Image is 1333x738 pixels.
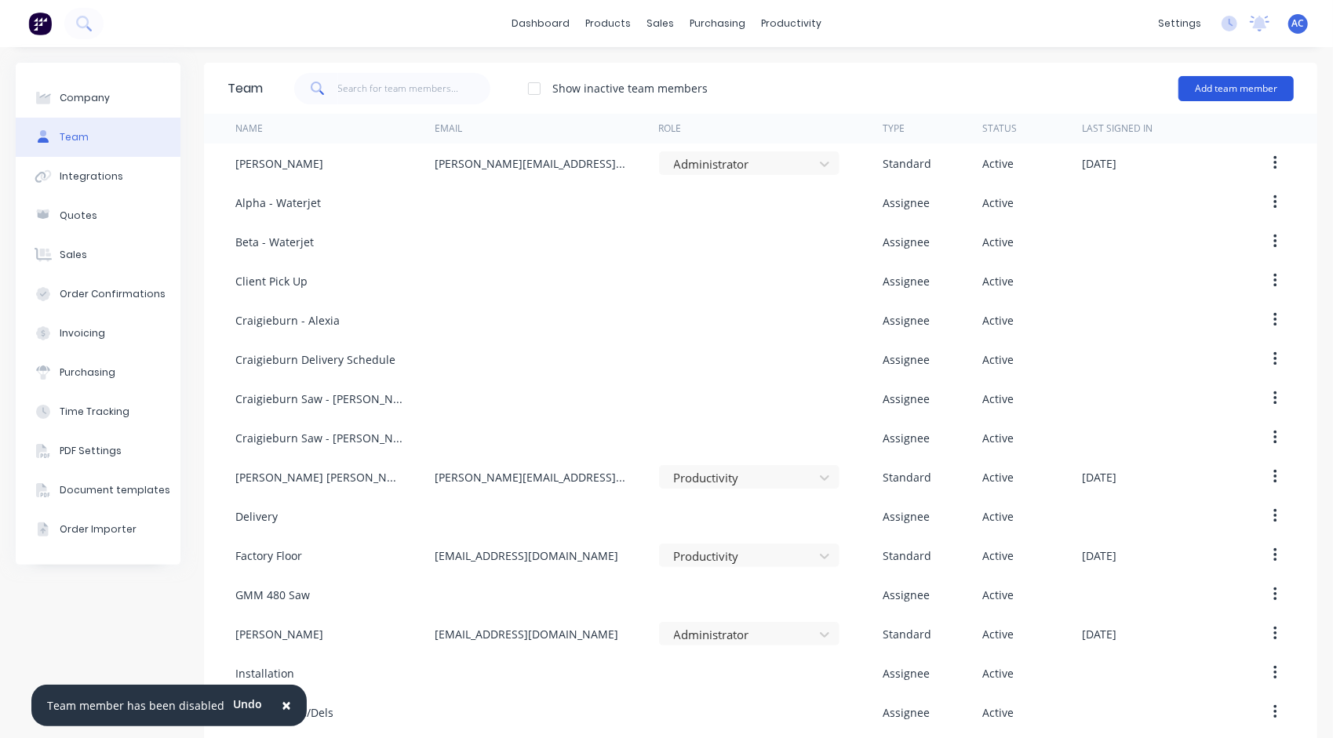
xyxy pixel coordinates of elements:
[982,273,1014,289] div: Active
[16,274,180,314] button: Order Confirmations
[16,235,180,274] button: Sales
[16,118,180,157] button: Team
[60,483,170,497] div: Document templates
[982,430,1014,446] div: Active
[982,665,1014,682] div: Active
[982,626,1014,642] div: Active
[16,157,180,196] button: Integrations
[235,508,278,525] div: Delivery
[60,130,89,144] div: Team
[235,626,323,642] div: [PERSON_NAME]
[16,353,180,392] button: Purchasing
[504,12,577,35] a: dashboard
[982,351,1014,368] div: Active
[235,391,403,407] div: Craigieburn Saw - [PERSON_NAME]
[883,547,931,564] div: Standard
[228,79,263,98] div: Team
[435,626,618,642] div: [EMAIL_ADDRESS][DOMAIN_NAME]
[60,209,97,223] div: Quotes
[1178,76,1294,101] button: Add team member
[60,287,166,301] div: Order Confirmations
[1082,155,1116,172] div: [DATE]
[883,273,930,289] div: Assignee
[435,469,628,485] div: [PERSON_NAME][EMAIL_ADDRESS][DOMAIN_NAME]
[338,73,491,104] input: Search for team members...
[435,155,628,172] div: [PERSON_NAME][EMAIL_ADDRESS][DOMAIN_NAME][PERSON_NAME]
[60,248,87,262] div: Sales
[639,12,682,35] div: sales
[883,704,930,721] div: Assignee
[982,312,1014,329] div: Active
[1082,626,1116,642] div: [DATE]
[982,391,1014,407] div: Active
[1082,547,1116,564] div: [DATE]
[982,587,1014,603] div: Active
[982,234,1014,250] div: Active
[235,430,403,446] div: Craigieburn Saw - [PERSON_NAME]
[235,351,395,368] div: Craigieburn Delivery Schedule
[1292,16,1305,31] span: AC
[47,697,224,714] div: Team member has been disabled
[883,508,930,525] div: Assignee
[60,444,122,458] div: PDF Settings
[60,522,137,536] div: Order Importer
[235,234,314,250] div: Beta - Waterjet
[982,122,1017,136] div: Status
[982,704,1014,721] div: Active
[883,312,930,329] div: Assignee
[982,508,1014,525] div: Active
[435,547,618,564] div: [EMAIL_ADDRESS][DOMAIN_NAME]
[235,155,323,172] div: [PERSON_NAME]
[235,122,263,136] div: Name
[883,155,931,172] div: Standard
[16,78,180,118] button: Company
[883,391,930,407] div: Assignee
[435,122,462,136] div: Email
[224,693,271,716] button: Undo
[883,122,905,136] div: Type
[60,405,129,419] div: Time Tracking
[16,392,180,431] button: Time Tracking
[982,194,1014,211] div: Active
[883,351,930,368] div: Assignee
[235,194,321,211] div: Alpha - Waterjet
[577,12,639,35] div: products
[235,469,403,485] div: [PERSON_NAME] [PERSON_NAME]
[552,80,708,96] div: Show inactive team members
[60,91,110,105] div: Company
[1082,469,1116,485] div: [DATE]
[28,12,52,35] img: Factory
[235,312,340,329] div: Craigieburn - Alexia
[16,196,180,235] button: Quotes
[16,471,180,510] button: Document templates
[883,665,930,682] div: Assignee
[883,469,931,485] div: Standard
[883,430,930,446] div: Assignee
[60,365,115,380] div: Purchasing
[235,587,310,603] div: GMM 480 Saw
[982,547,1014,564] div: Active
[60,169,123,184] div: Integrations
[1150,12,1209,35] div: settings
[235,273,308,289] div: Client Pick Up
[235,665,294,682] div: Installation
[883,626,931,642] div: Standard
[682,12,753,35] div: purchasing
[883,234,930,250] div: Assignee
[883,587,930,603] div: Assignee
[753,12,829,35] div: productivity
[282,694,291,716] span: ×
[16,431,180,471] button: PDF Settings
[982,469,1014,485] div: Active
[982,155,1014,172] div: Active
[235,547,302,564] div: Factory Floor
[266,687,307,725] button: Close
[60,326,105,340] div: Invoicing
[16,510,180,549] button: Order Importer
[659,122,682,136] div: Role
[16,314,180,353] button: Invoicing
[1082,122,1153,136] div: Last signed in
[883,194,930,211] div: Assignee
